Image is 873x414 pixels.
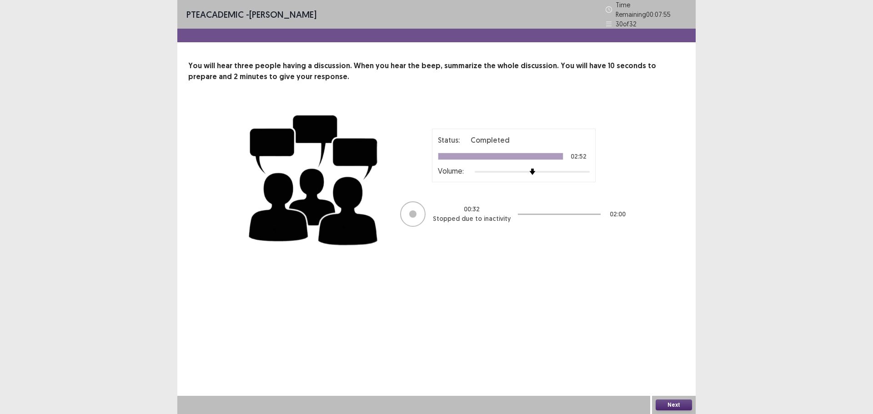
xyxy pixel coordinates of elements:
[186,8,316,21] p: - [PERSON_NAME]
[438,165,464,176] p: Volume:
[186,9,244,20] span: PTE academic
[571,153,587,160] p: 02:52
[438,135,460,145] p: Status:
[610,209,626,219] p: 02 : 00
[471,135,510,145] p: Completed
[433,214,511,224] p: Stopped due to inactivity
[188,60,685,82] p: You will hear three people having a discussion. When you hear the beep, summarize the whole discu...
[529,169,536,175] img: arrow-thumb
[246,104,382,253] img: group-discussion
[616,19,637,29] p: 30 of 32
[656,399,692,410] button: Next
[464,205,480,214] p: 00 : 32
